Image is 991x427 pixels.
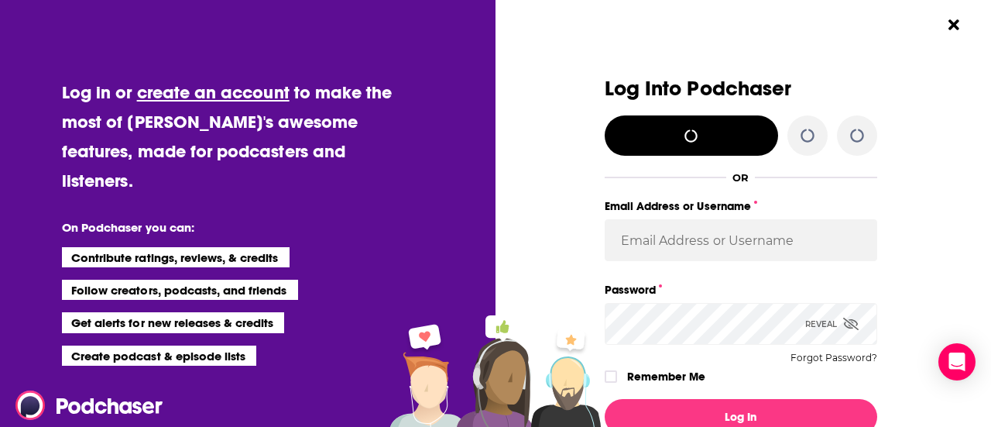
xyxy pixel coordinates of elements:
[15,391,164,420] img: Podchaser - Follow, Share and Rate Podcasts
[62,312,284,332] li: Get alerts for new releases & credits
[605,280,877,300] label: Password
[605,219,877,261] input: Email Address or Username
[62,220,372,235] li: On Podchaser you can:
[790,353,877,363] button: Forgot Password?
[732,171,749,184] div: OR
[627,367,705,387] label: Remember Me
[62,280,298,300] li: Follow creators, podcasts, and friends
[805,303,859,345] div: Reveal
[137,81,290,103] a: create an account
[605,77,877,100] h3: Log Into Podchaser
[62,346,256,366] li: Create podcast & episode lists
[605,196,877,216] label: Email Address or Username
[938,343,976,381] div: Open Intercom Messenger
[62,247,290,267] li: Contribute ratings, reviews, & credits
[939,10,969,40] button: Close Button
[15,391,152,420] a: Podchaser - Follow, Share and Rate Podcasts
